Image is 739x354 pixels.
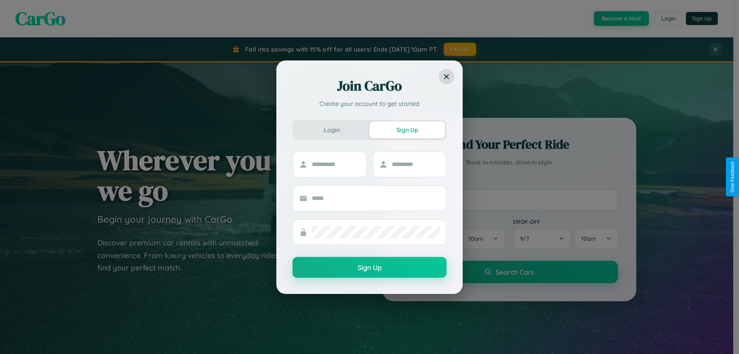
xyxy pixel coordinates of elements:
button: Sign Up [293,257,446,278]
p: Create your account to get started [293,99,446,108]
div: Give Feedback [730,161,735,193]
button: Login [294,121,369,138]
h2: Join CarGo [293,77,446,95]
button: Sign Up [369,121,445,138]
